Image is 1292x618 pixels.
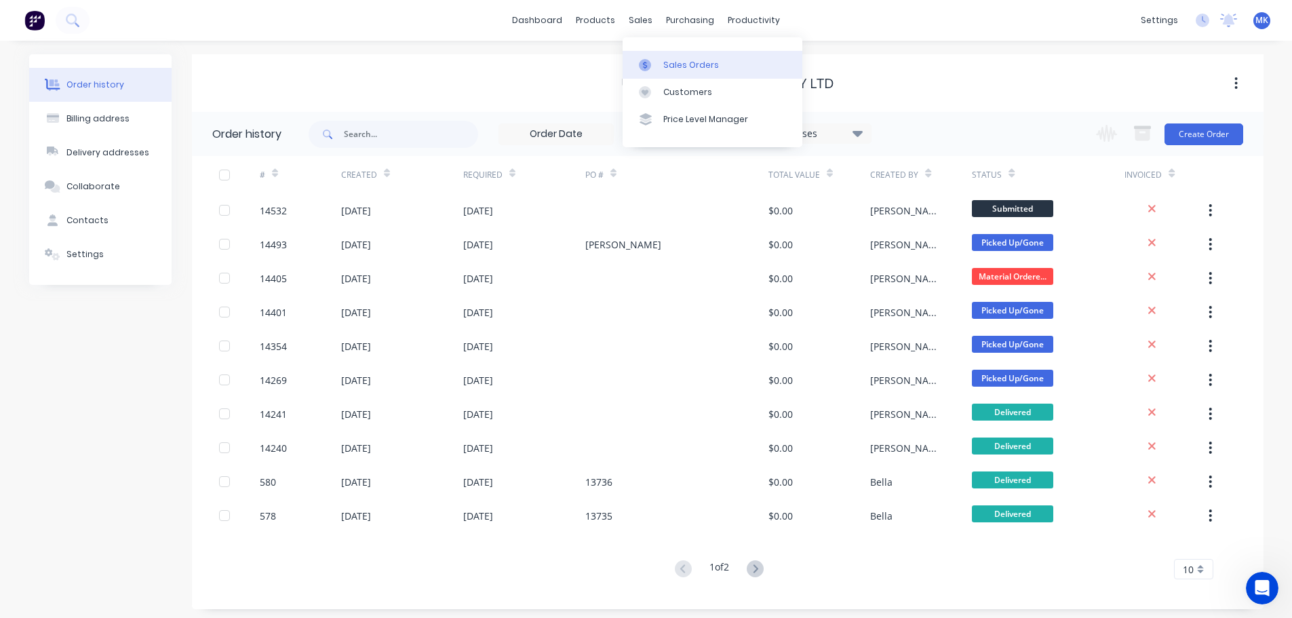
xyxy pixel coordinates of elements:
a: Customers [623,79,802,106]
div: [DATE] [463,271,493,286]
div: [DATE] [463,339,493,353]
span: Picked Up/Gone [972,302,1053,319]
div: $0.00 [768,305,793,320]
div: 16 Statuses [757,126,871,141]
div: 14241 [260,407,287,421]
div: [DATE] [463,373,493,387]
button: Create Order [1164,123,1243,145]
button: Delivery addresses [29,136,172,170]
span: MK [1255,14,1268,26]
span: 10 [1183,562,1194,577]
div: [DATE] [341,509,371,523]
div: Status [972,156,1124,193]
input: Search... [344,121,478,148]
div: Billing address [66,113,130,125]
span: Delivered [972,471,1053,488]
button: Billing address [29,102,172,136]
div: 14493 [260,237,287,252]
div: $0.00 [768,475,793,489]
span: Delivered [972,505,1053,522]
div: 14401 [260,305,287,320]
div: $0.00 [768,441,793,455]
div: Unita Manufacturing Pty Ltd [621,75,834,92]
div: 13735 [585,509,612,523]
div: Invoiced [1124,169,1162,181]
div: [DATE] [463,305,493,320]
span: Delivered [972,404,1053,421]
div: $0.00 [768,204,793,218]
button: Order history [29,68,172,102]
div: [DATE] [463,407,493,421]
div: Created [341,169,377,181]
button: Settings [29,237,172,271]
div: Status [972,169,1002,181]
div: settings [1134,10,1185,31]
div: [PERSON_NAME] [870,204,945,218]
div: [DATE] [341,271,371,286]
div: 14405 [260,271,287,286]
div: [PERSON_NAME] [870,237,945,252]
div: [PERSON_NAME] [870,305,945,320]
div: products [569,10,622,31]
div: PO # [585,169,604,181]
div: Created By [870,169,918,181]
div: [DATE] [463,441,493,455]
div: $0.00 [768,407,793,421]
div: [DATE] [341,407,371,421]
a: Sales Orders [623,51,802,78]
div: Bella [870,509,893,523]
div: [DATE] [341,305,371,320]
img: Factory [24,10,45,31]
div: [PERSON_NAME] [870,407,945,421]
div: 14532 [260,204,287,218]
div: 580 [260,475,276,489]
div: [PERSON_NAME] [585,237,661,252]
div: [DATE] [341,373,371,387]
div: Created [341,156,463,193]
input: Order Date [499,124,613,144]
iframe: Intercom live chat [1246,572,1278,604]
div: [DATE] [463,237,493,252]
div: purchasing [659,10,721,31]
div: # [260,169,265,181]
div: Created By [870,156,972,193]
div: # [260,156,341,193]
span: Picked Up/Gone [972,336,1053,353]
div: [DATE] [341,339,371,353]
div: Contacts [66,214,109,227]
div: Required [463,169,503,181]
div: Order history [212,126,281,142]
div: $0.00 [768,237,793,252]
div: [PERSON_NAME] [870,271,945,286]
div: Sales Orders [663,59,719,71]
div: 14269 [260,373,287,387]
div: Customers [663,86,712,98]
div: [DATE] [341,441,371,455]
div: Bella [870,475,893,489]
div: Invoiced [1124,156,1206,193]
div: 1 of 2 [709,560,729,579]
button: Contacts [29,204,172,237]
div: [DATE] [463,509,493,523]
div: Price Level Manager [663,113,748,125]
a: Price Level Manager [623,106,802,133]
span: Submitted [972,200,1053,217]
div: Collaborate [66,180,120,193]
div: 14240 [260,441,287,455]
span: Picked Up/Gone [972,234,1053,251]
div: 578 [260,509,276,523]
div: [DATE] [341,237,371,252]
a: dashboard [505,10,569,31]
div: [PERSON_NAME] [870,339,945,353]
div: Settings [66,248,104,260]
div: [DATE] [463,475,493,489]
div: [DATE] [463,204,493,218]
div: PO # [585,156,768,193]
button: Collaborate [29,170,172,204]
span: Delivered [972,438,1053,455]
div: $0.00 [768,509,793,523]
div: [PERSON_NAME] [870,441,945,455]
div: Delivery addresses [66,147,149,159]
div: Total Value [768,169,820,181]
div: Required [463,156,585,193]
